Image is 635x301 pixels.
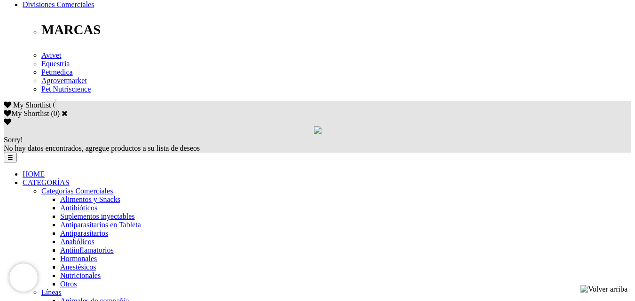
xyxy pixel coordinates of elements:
[314,126,321,134] img: loading.gif
[41,68,73,76] a: Petmedica
[60,255,97,262] a: Hormonales
[41,187,113,195] a: Categorías Comerciales
[41,51,61,59] a: Avivet
[54,109,57,117] label: 0
[41,22,631,38] p: MARCAS
[60,195,120,203] a: Alimentos y Snacks
[4,136,23,144] span: Sorry!
[60,238,94,246] a: Anabólicos
[60,212,135,220] a: Suplementos inyectables
[23,178,70,186] a: CATEGORÍAS
[23,170,45,178] a: HOME
[60,246,114,254] a: Antiinflamatorios
[60,204,97,212] a: Antibióticos
[41,77,87,85] a: Agrovetmarket
[4,109,49,117] label: My Shortlist
[60,229,108,237] a: Antiparasitarios
[4,136,631,153] div: No hay datos encontrados, agregue productos a su lista de deseos
[9,263,38,292] iframe: Brevo live chat
[53,101,56,109] span: 0
[60,280,77,288] a: Otros
[41,85,91,93] a: Pet Nutriscience
[62,109,68,117] a: Cerrar
[60,263,96,271] a: Anestésicos
[41,288,62,296] a: Líneas
[4,153,17,162] button: ☰
[13,101,51,109] span: My Shortlist
[580,285,627,293] img: Volver arriba
[51,109,60,117] span: ( )
[41,60,70,68] a: Equestria
[23,0,94,8] a: Divisiones Comerciales
[60,221,141,229] a: Antiparasitarios en Tableta
[60,271,101,279] a: Nutricionales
